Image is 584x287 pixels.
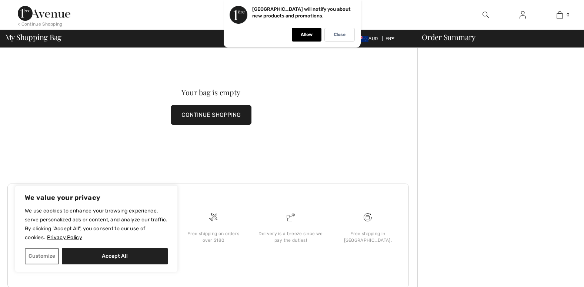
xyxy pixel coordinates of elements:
span: 0 [567,11,570,18]
img: 1ère Avenue [18,6,70,21]
p: Allow [301,32,313,37]
img: Delivery is a breeze since we pay the duties! [287,213,295,221]
p: [GEOGRAPHIC_DATA] will notify you about new products and promotions. [252,6,351,19]
img: My Info [520,10,526,19]
img: Australian Dollar [357,36,368,42]
div: < Continue Shopping [18,21,63,27]
p: We use cookies to enhance your browsing experience, serve personalized ads or content, and analyz... [25,207,168,242]
div: Free shipping in [GEOGRAPHIC_DATA]. [335,230,400,244]
img: search the website [483,10,489,19]
span: EN [386,36,395,41]
a: 0 [541,10,578,19]
h3: Questions or Comments? [19,193,398,201]
img: Free shipping on orders over $180 [209,213,217,221]
p: We value your privacy [25,193,168,202]
p: Close [334,32,346,37]
span: AUD [357,36,381,41]
div: Order Summary [413,33,580,41]
span: My Shopping Bag [5,33,62,41]
img: My Bag [557,10,563,19]
div: Free shipping on orders over $180 [181,230,246,244]
div: Delivery is a breeze since we pay the duties! [258,230,323,244]
a: Privacy Policy [47,234,83,241]
button: CONTINUE SHOPPING [171,105,251,125]
div: Your bag is empty [28,89,394,96]
img: Free shipping on orders over $180 [364,213,372,221]
button: Customize [25,248,59,264]
a: Sign In [514,10,532,20]
div: We value your privacy [15,185,178,272]
button: Accept All [62,248,168,264]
